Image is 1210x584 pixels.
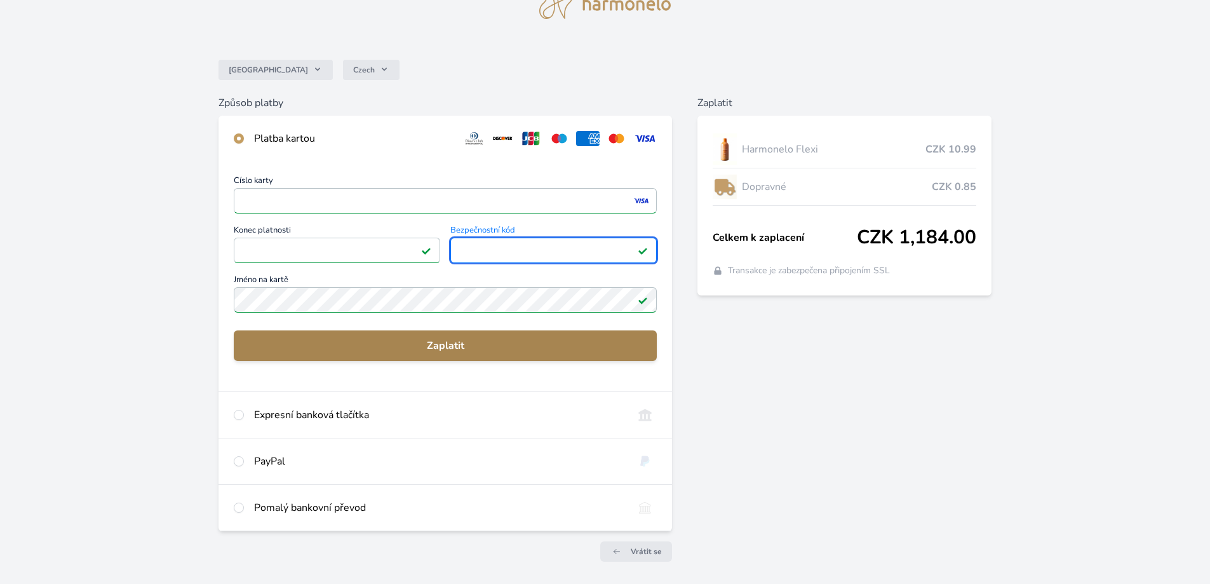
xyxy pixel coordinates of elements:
[633,500,657,515] img: bankTransfer_IBAN.svg
[925,142,976,157] span: CZK 10.99
[462,131,486,146] img: diners.svg
[218,95,672,111] h6: Způsob platby
[254,500,623,515] div: Pomalý bankovní převod
[631,547,662,557] span: Vrátit se
[713,230,857,245] span: Celkem k zaplacení
[244,338,647,353] span: Zaplatit
[234,330,657,361] button: Zaplatit
[697,95,992,111] h6: Zaplatit
[239,241,434,259] iframe: Iframe pro datum vypršení platnosti
[234,177,657,188] span: Číslo karty
[633,131,657,146] img: visa.svg
[456,241,651,259] iframe: Iframe pro bezpečnostní kód
[605,131,628,146] img: mc.svg
[450,226,657,238] span: Bezpečnostní kód
[728,264,890,277] span: Transakce je zabezpečena připojením SSL
[254,131,452,146] div: Platba kartou
[633,195,650,207] img: visa
[254,407,623,423] div: Expresní banková tlačítka
[520,131,543,146] img: jcb.svg
[713,133,737,165] img: CLEAN_FLEXI_se_stinem_x-hi_(1)-lo.jpg
[638,295,648,305] img: Platné pole
[353,65,375,75] span: Czech
[421,245,431,255] img: Platné pole
[548,131,571,146] img: maestro.svg
[932,179,976,194] span: CZK 0.85
[234,276,657,287] span: Jméno na kartě
[239,192,651,210] iframe: Iframe pro číslo karty
[491,131,514,146] img: discover.svg
[600,541,672,562] a: Vrátit se
[234,226,440,238] span: Konec platnosti
[713,171,737,203] img: delivery-lo.png
[633,454,657,469] img: paypal.svg
[218,60,333,80] button: [GEOGRAPHIC_DATA]
[857,226,976,249] span: CZK 1,184.00
[638,245,648,255] img: Platné pole
[234,287,657,313] input: Jméno na kartěPlatné pole
[343,60,400,80] button: Czech
[576,131,600,146] img: amex.svg
[254,454,623,469] div: PayPal
[633,407,657,423] img: onlineBanking_CZ.svg
[229,65,308,75] span: [GEOGRAPHIC_DATA]
[742,179,932,194] span: Dopravné
[742,142,925,157] span: Harmonelo Flexi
